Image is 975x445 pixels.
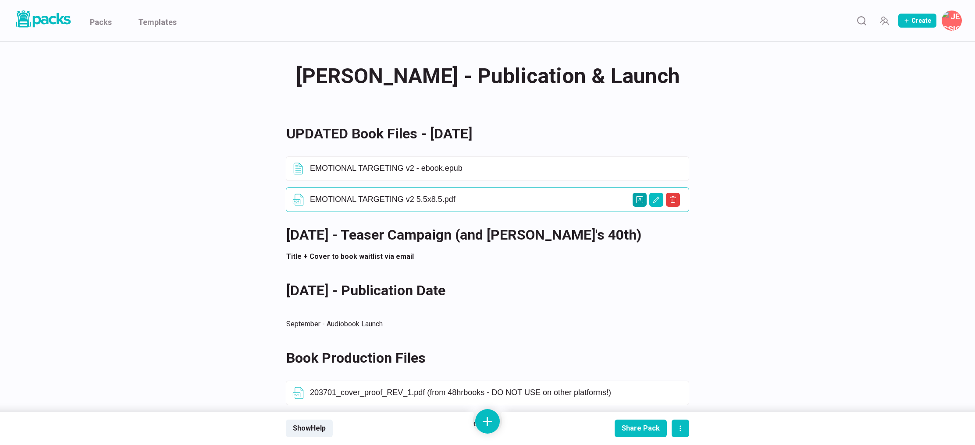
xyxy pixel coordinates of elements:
[286,252,414,261] strong: Title + Cover to book waitlist via email
[666,193,680,207] button: Delete asset
[286,280,678,301] h2: [DATE] - Publication Date
[286,123,678,144] h2: UPDATED Book Files - [DATE]
[296,59,680,93] span: [PERSON_NAME] - Publication & Launch
[286,319,678,329] p: September - Audiobook Launch
[13,9,72,32] a: Packs logo
[672,420,689,437] button: actions
[853,12,870,29] button: Search
[286,347,678,368] h2: Book Production Files
[942,11,962,31] button: Jessica Noel
[310,388,683,398] p: 203701_cover_proof_REV_1.pdf (from 48hrbooks - DO NOT USE on other platforms!)
[286,224,678,245] h2: [DATE] - Teaser Campaign (and [PERSON_NAME]'s 40th)
[649,193,663,207] button: Edit asset
[286,420,333,437] button: ShowHelp
[875,12,893,29] button: Manage Team Invites
[615,420,667,437] button: Share Pack
[13,9,72,29] img: Packs logo
[310,195,683,205] p: EMOTIONAL TARGETING v2 5.5x8.5.pdf
[898,14,936,28] button: Create Pack
[310,164,683,173] p: EMOTIONAL TARGETING v2 - ebook.epub
[633,193,647,207] button: Open external link
[622,424,660,432] div: Share Pack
